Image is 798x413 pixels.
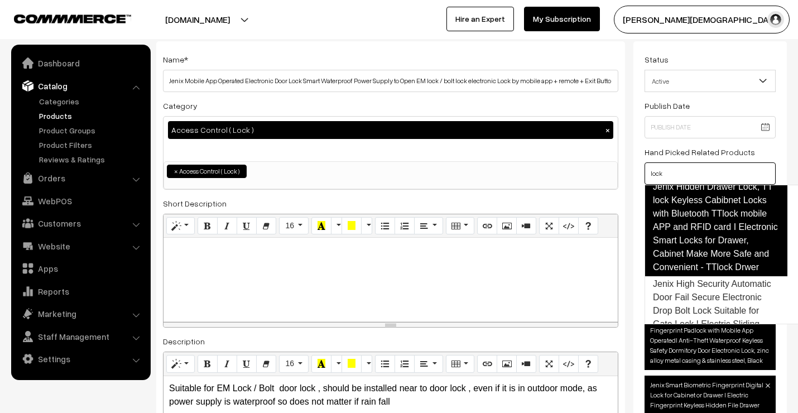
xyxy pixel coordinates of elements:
span: 16 [285,359,294,368]
button: Picture [497,355,517,373]
button: Paragraph [414,355,443,373]
button: Underline (CTRL+U) [237,217,257,235]
button: Unordered list (CTRL+SHIFT+NUM7) [375,355,395,373]
button: Background Color [342,355,362,373]
button: Table [446,217,474,235]
button: Bold (CTRL+B) [198,217,218,235]
img: close [766,383,770,388]
a: My Subscription [524,7,600,31]
button: Italic (CTRL+I) [217,217,237,235]
button: More Color [361,217,372,235]
button: Ordered list (CTRL+SHIFT+NUM8) [395,217,415,235]
button: Unordered list (CTRL+SHIFT+NUM7) [375,217,395,235]
button: Help [578,355,598,373]
a: Catalog [14,76,147,96]
a: Hire an Expert [446,7,514,31]
button: Style [166,217,195,235]
button: Help [578,217,598,235]
button: Link (CTRL+K) [477,355,497,373]
a: COMMMERCE [14,11,112,25]
a: Apps [14,258,147,278]
span: 16 [285,221,294,230]
div: Access Control ( Lock ) [168,121,613,139]
label: Hand Picked Related Products [645,146,755,158]
button: Recent Color [311,217,331,235]
button: × [603,125,613,135]
input: Publish Date [645,116,776,138]
button: Font Size [279,355,309,373]
label: Publish Date [645,100,690,112]
a: Jenix High Security Automatic Door Fail Secure Electronic Drop Bolt Lock Suitable for Gate Lock I... [645,276,787,346]
button: Bold (CTRL+B) [198,355,218,373]
a: WebPOS [14,191,147,211]
button: Font Size [279,217,309,235]
label: Name [163,54,188,65]
button: Underline (CTRL+U) [237,355,257,373]
button: Ordered list (CTRL+SHIFT+NUM8) [395,355,415,373]
button: Code View [559,217,579,235]
button: Video [516,355,536,373]
a: Product Groups [36,124,147,136]
li: Access Control ( Lock ) [167,165,247,178]
span: Active [645,70,776,92]
img: COMMMERCE [14,15,131,23]
button: Style [166,355,195,373]
a: Jenix Hidden Drawer Lock, TT lock Keyless Cabibnet Locks with Bluetooth TTlock mobile APP and RFI... [645,178,787,276]
p: Suitable for EM Lock / Bolt door lock , should be installed near to door lock , even if it is in ... [169,382,612,409]
label: Short Description [163,198,227,209]
button: Paragraph [414,217,443,235]
span: × [174,166,178,176]
span: Active [645,71,775,91]
button: More Color [331,217,342,235]
button: Full Screen [539,217,559,235]
button: Code View [559,355,579,373]
button: More Color [331,355,342,373]
label: Description [163,335,205,347]
a: Categories [36,95,147,107]
a: Orders [14,168,147,188]
a: Reports [14,281,147,301]
img: user [767,11,784,28]
button: Link (CTRL+K) [477,217,497,235]
button: More Color [361,355,372,373]
label: Category [163,100,198,112]
button: Remove Font Style (CTRL+\) [256,355,276,373]
button: Picture [497,217,517,235]
label: Status [645,54,669,65]
button: [DOMAIN_NAME] [126,6,269,33]
a: Customers [14,213,147,233]
span: Jenix Fingerprint Padlock|New Smart Fingerprint Padlock with Mobile App OperatedI Anti-Theft Wate... [645,311,776,370]
a: Staff Management [14,326,147,347]
button: Table [446,355,474,373]
button: Background Color [342,217,362,235]
a: Settings [14,349,147,369]
button: Video [516,217,536,235]
a: Product Filters [36,139,147,151]
button: Remove Font Style (CTRL+\) [256,217,276,235]
a: Reviews & Ratings [36,153,147,165]
button: Italic (CTRL+I) [217,355,237,373]
a: Dashboard [14,53,147,73]
input: Search products [645,162,776,185]
button: Full Screen [539,355,559,373]
button: [PERSON_NAME][DEMOGRAPHIC_DATA] [614,6,790,33]
button: Recent Color [311,355,331,373]
input: Name [163,70,618,92]
a: Website [14,236,147,256]
a: Marketing [14,304,147,324]
div: resize [164,322,618,327]
a: Products [36,110,147,122]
